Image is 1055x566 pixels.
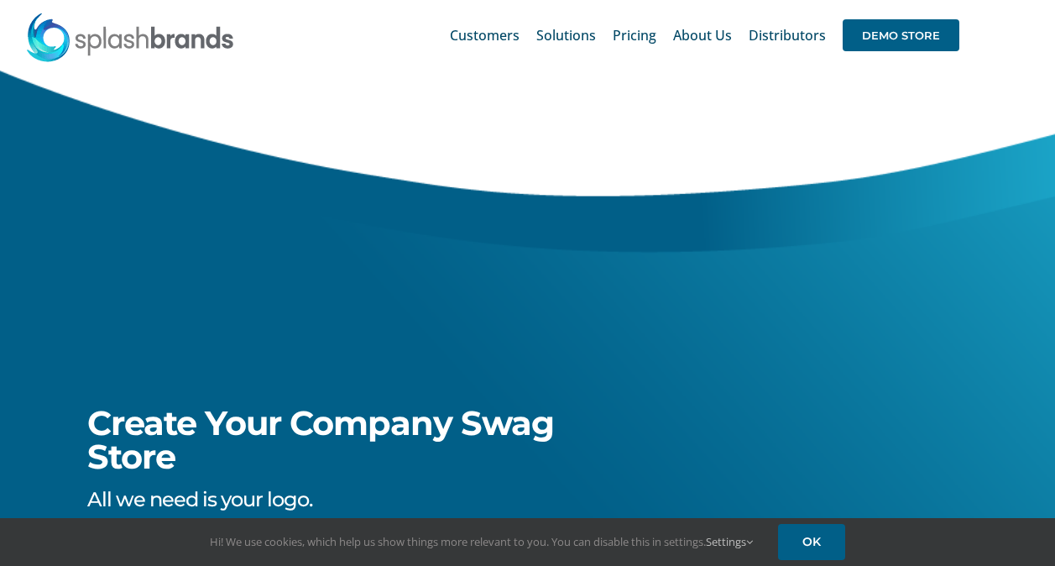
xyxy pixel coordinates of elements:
a: Distributors [749,8,826,62]
span: Pricing [613,29,656,42]
span: All we need is your logo. [87,487,312,511]
a: Settings [706,534,753,549]
span: DEMO STORE [843,19,959,51]
a: OK [778,524,845,560]
nav: Main Menu [450,8,959,62]
a: Customers [450,8,520,62]
span: About Us [673,29,732,42]
a: Pricing [613,8,656,62]
span: Solutions [536,29,596,42]
img: SplashBrands.com Logo [25,12,235,62]
span: Create Your Company Swag Store [87,402,554,477]
span: Distributors [749,29,826,42]
span: Hi! We use cookies, which help us show things more relevant to you. You can disable this in setti... [210,534,753,549]
span: Customers [450,29,520,42]
a: DEMO STORE [843,8,959,62]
